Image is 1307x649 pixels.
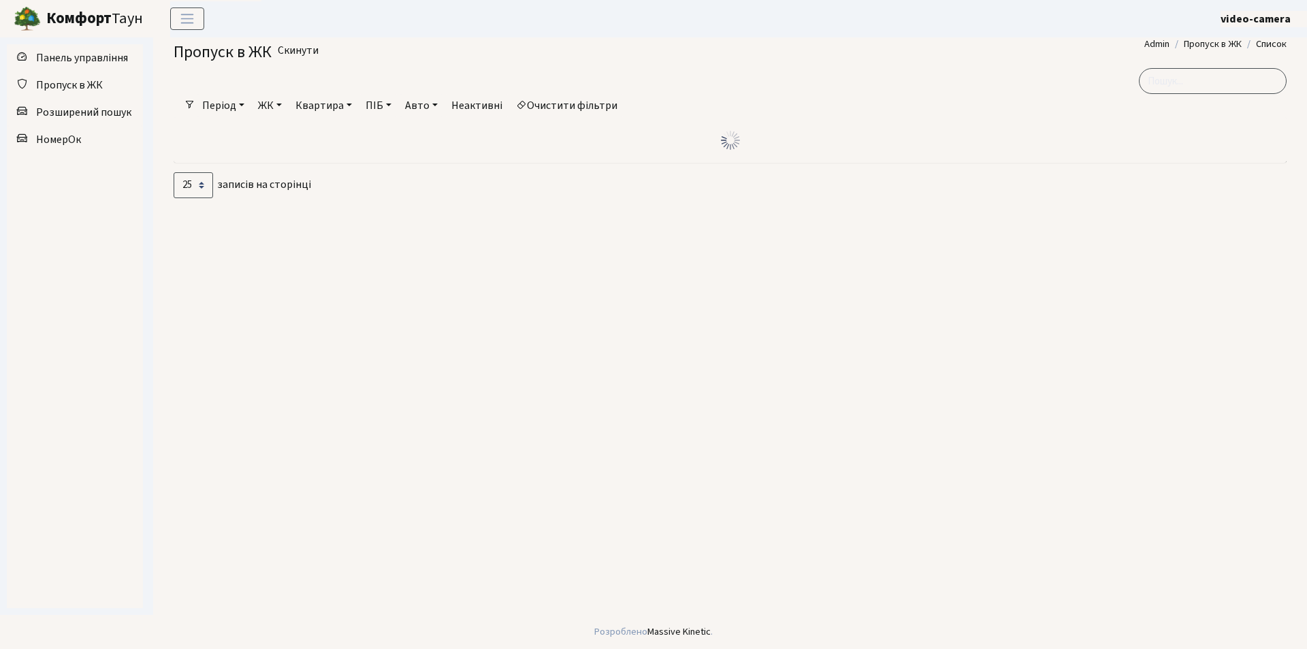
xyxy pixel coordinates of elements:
[46,7,143,31] span: Таун
[1221,12,1291,27] b: video-camera
[647,624,711,639] a: Massive Kinetic
[1144,37,1169,51] a: Admin
[170,7,204,30] button: Переключити навігацію
[446,94,508,117] a: Неактивні
[7,72,143,99] a: Пропуск в ЖК
[594,624,713,639] div: Розроблено .
[36,78,103,93] span: Пропуск в ЖК
[1139,68,1287,94] input: Пошук...
[7,99,143,126] a: Розширений пошук
[1184,37,1242,51] a: Пропуск в ЖК
[174,172,213,198] select: записів на сторінці
[46,7,112,29] b: Комфорт
[290,94,357,117] a: Квартира
[197,94,250,117] a: Період
[400,94,443,117] a: Авто
[253,94,287,117] a: ЖК
[36,105,131,120] span: Розширений пошук
[1221,11,1291,27] a: video-camera
[1124,30,1307,59] nav: breadcrumb
[14,5,41,33] img: logo.png
[511,94,623,117] a: Очистити фільтри
[36,50,128,65] span: Панель управління
[36,132,81,147] span: НомерОк
[174,172,311,198] label: записів на сторінці
[278,44,319,57] a: Скинути
[174,40,272,64] span: Пропуск в ЖК
[1242,37,1287,52] li: Список
[7,126,143,153] a: НомерОк
[360,94,397,117] a: ПІБ
[720,129,741,151] img: Обробка...
[7,44,143,72] a: Панель управління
